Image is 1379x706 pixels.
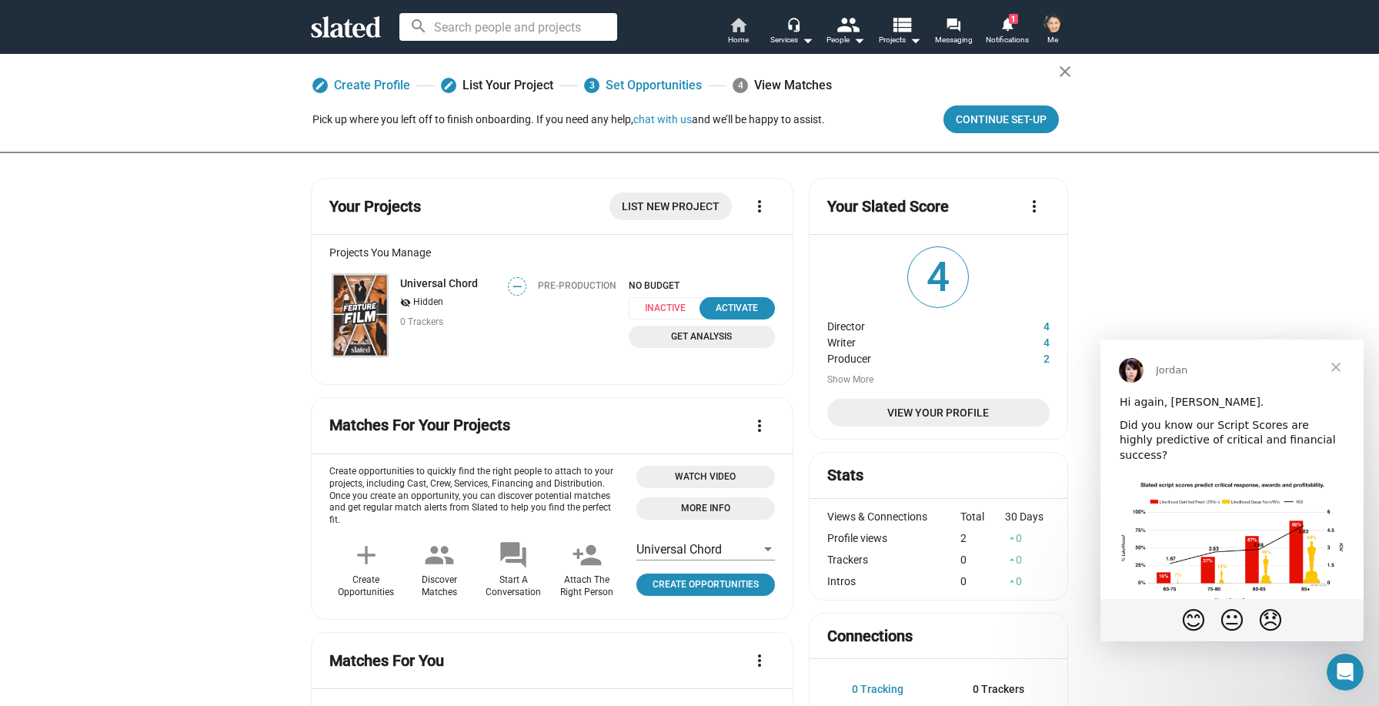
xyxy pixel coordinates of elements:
[750,197,769,216] mat-icon: more_vert
[733,72,832,99] div: View Matches
[329,651,444,671] mat-card-title: Matches For You
[1100,340,1364,641] iframe: Intercom live chat message
[400,316,443,327] span: 0 Trackers
[538,280,616,291] div: Pre-Production
[770,31,813,49] div: Services
[700,297,775,320] button: Activate
[786,17,800,31] mat-icon: headset_mic
[351,540,382,570] mat-icon: add
[584,78,599,93] span: 3
[935,31,973,49] span: Messaging
[486,574,541,599] div: Start A Conversation
[1327,654,1364,691] iframe: Intercom live chat
[636,574,775,596] a: Click to open project profile page opportunities tab
[441,72,553,99] a: List Your Project
[819,15,873,49] button: People
[827,316,992,333] dt: Director
[960,554,1005,566] div: 0
[827,575,961,587] div: Intros
[750,651,769,670] mat-icon: more_vert
[424,540,455,570] mat-icon: people
[399,13,617,41] input: Search people and projects
[711,15,765,49] a: Home
[413,296,443,309] span: Hidden
[1005,575,1050,587] div: 0
[960,532,1005,544] div: 2
[329,466,624,527] p: Create opportunities to quickly find the right people to attach to your projects, including Cast,...
[908,247,968,307] span: 4
[560,574,613,599] div: Attach The Right Person
[992,349,1050,365] dd: 2
[638,329,766,345] span: Get Analysis
[1007,533,1017,544] mat-icon: arrow_drop_up
[729,15,747,34] mat-icon: home
[629,326,775,348] a: Get Analysis
[422,574,457,599] div: Discover Matches
[338,574,394,599] div: Create Opportunities
[643,577,769,593] span: Create Opportunities
[827,196,949,217] mat-card-title: Your Slated Score
[622,192,720,220] span: List New Project
[836,13,859,35] mat-icon: people
[873,15,927,49] button: Projects
[1007,554,1017,565] mat-icon: arrow_drop_up
[765,15,819,49] button: Services
[827,510,961,523] div: Views & Connections
[629,297,711,320] span: Inactive
[636,466,775,488] button: Open 'Opportunities Intro Video' dialog
[750,417,769,435] mat-icon: more_vert
[980,15,1034,49] a: 1Notifications
[572,540,603,570] mat-icon: person_add
[636,497,775,520] a: Open 'More info' dialog with information about Opportunities
[852,683,903,695] span: 0 Tracking
[509,279,526,294] span: —
[1043,14,1062,32] img: Christina Morales Hemenway
[329,246,775,259] div: Projects You Manage
[400,277,478,289] a: Universal Chord
[329,196,421,217] mat-card-title: Your Projects
[646,500,766,517] span: More Info
[960,510,1005,523] div: Total
[312,72,410,99] a: Create Profile
[827,554,961,566] div: Trackers
[332,274,388,356] img: Universal Chord
[827,333,992,349] dt: Writer
[636,542,722,557] span: Universal Chord
[906,31,924,49] mat-icon: arrow_drop_down
[633,113,692,125] button: chat with us
[709,300,766,316] div: Activate
[827,626,913,647] mat-card-title: Connections
[956,105,1047,133] span: Continue Set-up
[840,399,1037,427] span: View Your Profile
[329,271,391,360] a: Universal Chord
[498,540,529,570] mat-icon: forum
[329,415,510,436] mat-card-title: Matches For Your Projects
[827,349,992,365] dt: Producer
[443,80,454,91] mat-icon: edit
[798,31,816,49] mat-icon: arrow_drop_down
[609,192,732,220] a: List New Project
[943,105,1059,133] button: Continue Set-up
[827,399,1050,427] a: View Your Profile
[890,13,913,35] mat-icon: view_list
[946,17,960,32] mat-icon: forum
[850,31,868,49] mat-icon: arrow_drop_down
[1007,576,1017,587] mat-icon: arrow_drop_up
[986,31,1029,49] span: Notifications
[646,469,766,485] span: Watch Video
[826,31,865,49] div: People
[1025,197,1043,216] mat-icon: more_vert
[960,575,1005,587] div: 0
[973,683,1024,695] span: 0 Trackers
[312,112,825,127] div: Pick up where you left off to finish onboarding. If you need any help, and we’ll be happy to assist.
[992,316,1050,333] dd: 4
[827,532,961,544] div: Profile views
[1047,31,1058,49] span: Me
[879,31,921,49] span: Projects
[629,280,775,291] span: NO BUDGET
